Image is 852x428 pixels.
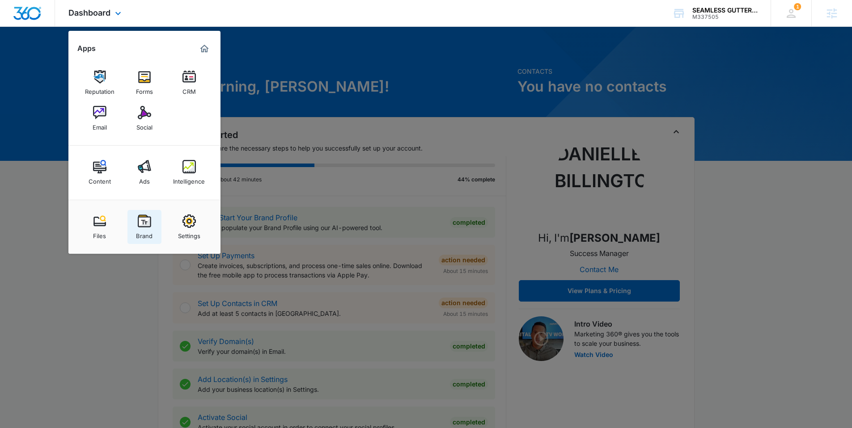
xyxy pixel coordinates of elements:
div: Intelligence [173,173,205,185]
div: Brand [136,228,153,239]
div: CRM [182,84,196,95]
div: Ads [139,173,150,185]
span: Dashboard [68,8,110,17]
a: Email [83,101,117,135]
div: Reputation [85,84,114,95]
div: Social [136,119,153,131]
div: account id [692,14,758,20]
div: notifications count [794,3,801,10]
a: Ads [127,155,161,189]
a: Reputation [83,66,117,100]
div: Forms [136,84,153,95]
a: Intelligence [172,155,206,189]
a: Settings [172,210,206,244]
a: Brand [127,210,161,244]
a: Marketing 360® Dashboard [197,42,212,56]
span: 1 [794,3,801,10]
a: Content [83,155,117,189]
a: Social [127,101,161,135]
h2: Apps [77,44,96,53]
a: Forms [127,66,161,100]
div: Settings [178,228,200,239]
div: Email [93,119,107,131]
a: CRM [172,66,206,100]
div: Files [93,228,106,239]
div: Content [89,173,111,185]
div: account name [692,7,758,14]
a: Files [83,210,117,244]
